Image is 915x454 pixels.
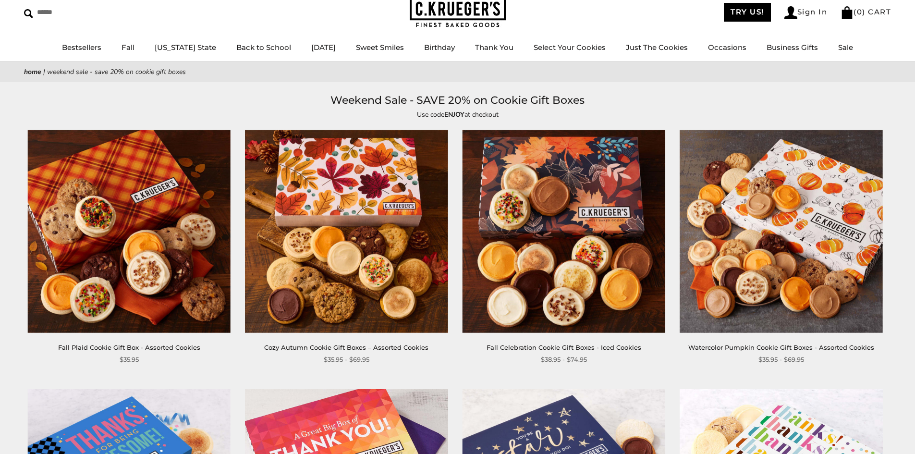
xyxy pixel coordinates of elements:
[38,92,877,109] h1: Weekend Sale - SAVE 20% on Cookie Gift Boxes
[155,43,216,52] a: [US_STATE] State
[475,43,513,52] a: Thank You
[24,5,138,20] input: Search
[24,66,891,77] nav: breadcrumbs
[424,43,455,52] a: Birthday
[767,43,818,52] a: Business Gifts
[264,344,428,351] a: Cozy Autumn Cookie Gift Boxes – Assorted Cookies
[245,130,448,333] img: Cozy Autumn Cookie Gift Boxes – Assorted Cookies
[8,417,99,446] iframe: Sign Up via Text for Offers
[724,3,771,22] a: TRY US!
[838,43,853,52] a: Sale
[356,43,404,52] a: Sweet Smiles
[784,6,828,19] a: Sign In
[857,7,863,16] span: 0
[680,130,882,333] img: Watercolor Pumpkin Cookie Gift Boxes - Assorted Cookies
[324,355,369,365] span: $35.95 - $69.95
[58,344,200,351] a: Fall Plaid Cookie Gift Box - Assorted Cookies
[43,67,45,76] span: |
[237,109,679,120] p: Use code at checkout
[28,130,231,333] img: Fall Plaid Cookie Gift Box - Assorted Cookies
[841,6,854,19] img: Bag
[444,110,464,119] strong: ENJOY
[24,9,33,18] img: Search
[784,6,797,19] img: Account
[463,130,665,333] img: Fall Celebration Cookie Gift Boxes - Iced Cookies
[487,344,641,351] a: Fall Celebration Cookie Gift Boxes - Iced Cookies
[841,7,891,16] a: (0) CART
[311,43,336,52] a: [DATE]
[708,43,746,52] a: Occasions
[688,344,874,351] a: Watercolor Pumpkin Cookie Gift Boxes - Assorted Cookies
[758,355,804,365] span: $35.95 - $69.95
[122,43,134,52] a: Fall
[236,43,291,52] a: Back to School
[24,67,41,76] a: Home
[47,67,186,76] span: Weekend Sale - SAVE 20% on Cookie Gift Boxes
[120,355,139,365] span: $35.95
[534,43,606,52] a: Select Your Cookies
[541,355,587,365] span: $38.95 - $74.95
[62,43,101,52] a: Bestsellers
[626,43,688,52] a: Just The Cookies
